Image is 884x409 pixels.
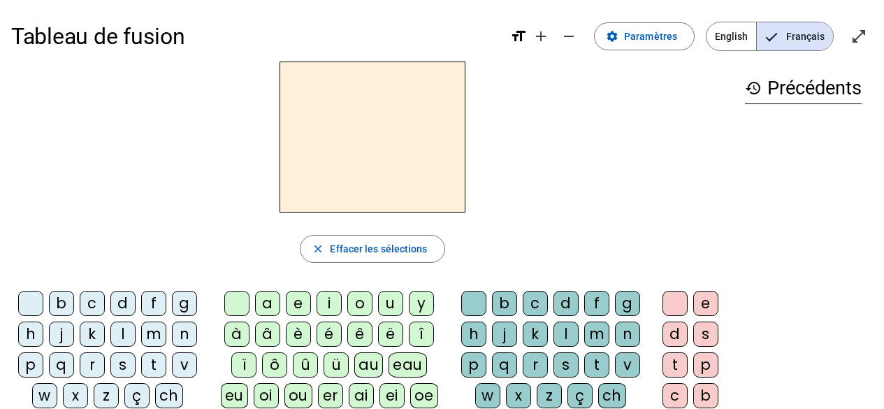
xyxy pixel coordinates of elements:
[11,14,499,59] h1: Tableau de fusion
[255,291,280,316] div: a
[461,352,486,378] div: p
[409,291,434,316] div: y
[262,352,287,378] div: ô
[615,322,640,347] div: n
[354,352,383,378] div: au
[18,352,43,378] div: p
[615,352,640,378] div: v
[49,322,74,347] div: j
[584,291,609,316] div: f
[378,291,403,316] div: u
[409,322,434,347] div: î
[584,322,609,347] div: m
[523,322,548,347] div: k
[594,22,695,50] button: Paramètres
[555,22,583,50] button: Diminuer la taille de la police
[523,291,548,316] div: c
[324,352,349,378] div: ü
[693,352,718,378] div: p
[757,22,833,50] span: Français
[523,352,548,378] div: r
[49,352,74,378] div: q
[745,80,762,96] mat-icon: history
[110,322,136,347] div: l
[155,383,183,408] div: ch
[527,22,555,50] button: Augmenter la taille de la police
[231,352,256,378] div: ï
[553,352,579,378] div: s
[110,352,136,378] div: s
[410,383,438,408] div: oe
[330,241,427,257] span: Effacer les sélections
[224,322,249,347] div: à
[662,352,688,378] div: t
[172,322,197,347] div: n
[389,352,427,378] div: eau
[492,291,517,316] div: b
[560,28,577,45] mat-icon: remove
[255,322,280,347] div: â
[221,383,248,408] div: eu
[584,352,609,378] div: t
[141,352,166,378] div: t
[606,30,618,43] mat-icon: settings
[532,28,549,45] mat-icon: add
[706,22,834,51] mat-button-toggle-group: Language selection
[598,383,626,408] div: ch
[745,73,862,104] h3: Précédents
[141,322,166,347] div: m
[567,383,593,408] div: ç
[141,291,166,316] div: f
[49,291,74,316] div: b
[662,383,688,408] div: c
[300,235,444,263] button: Effacer les sélections
[18,322,43,347] div: h
[492,322,517,347] div: j
[286,322,311,347] div: è
[32,383,57,408] div: w
[317,291,342,316] div: i
[347,291,372,316] div: o
[80,352,105,378] div: r
[317,322,342,347] div: é
[461,322,486,347] div: h
[662,322,688,347] div: d
[506,383,531,408] div: x
[553,291,579,316] div: d
[286,291,311,316] div: e
[110,291,136,316] div: d
[312,243,324,255] mat-icon: close
[284,383,312,408] div: ou
[80,322,105,347] div: k
[624,28,677,45] span: Paramètres
[318,383,343,408] div: er
[172,291,197,316] div: g
[707,22,756,50] span: English
[845,22,873,50] button: Entrer en plein écran
[293,352,318,378] div: û
[475,383,500,408] div: w
[492,352,517,378] div: q
[63,383,88,408] div: x
[850,28,867,45] mat-icon: open_in_full
[347,322,372,347] div: ê
[693,383,718,408] div: b
[172,352,197,378] div: v
[94,383,119,408] div: z
[378,322,403,347] div: ë
[537,383,562,408] div: z
[510,28,527,45] mat-icon: format_size
[693,322,718,347] div: s
[615,291,640,316] div: g
[124,383,150,408] div: ç
[553,322,579,347] div: l
[80,291,105,316] div: c
[254,383,279,408] div: oi
[379,383,405,408] div: ei
[349,383,374,408] div: ai
[693,291,718,316] div: e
